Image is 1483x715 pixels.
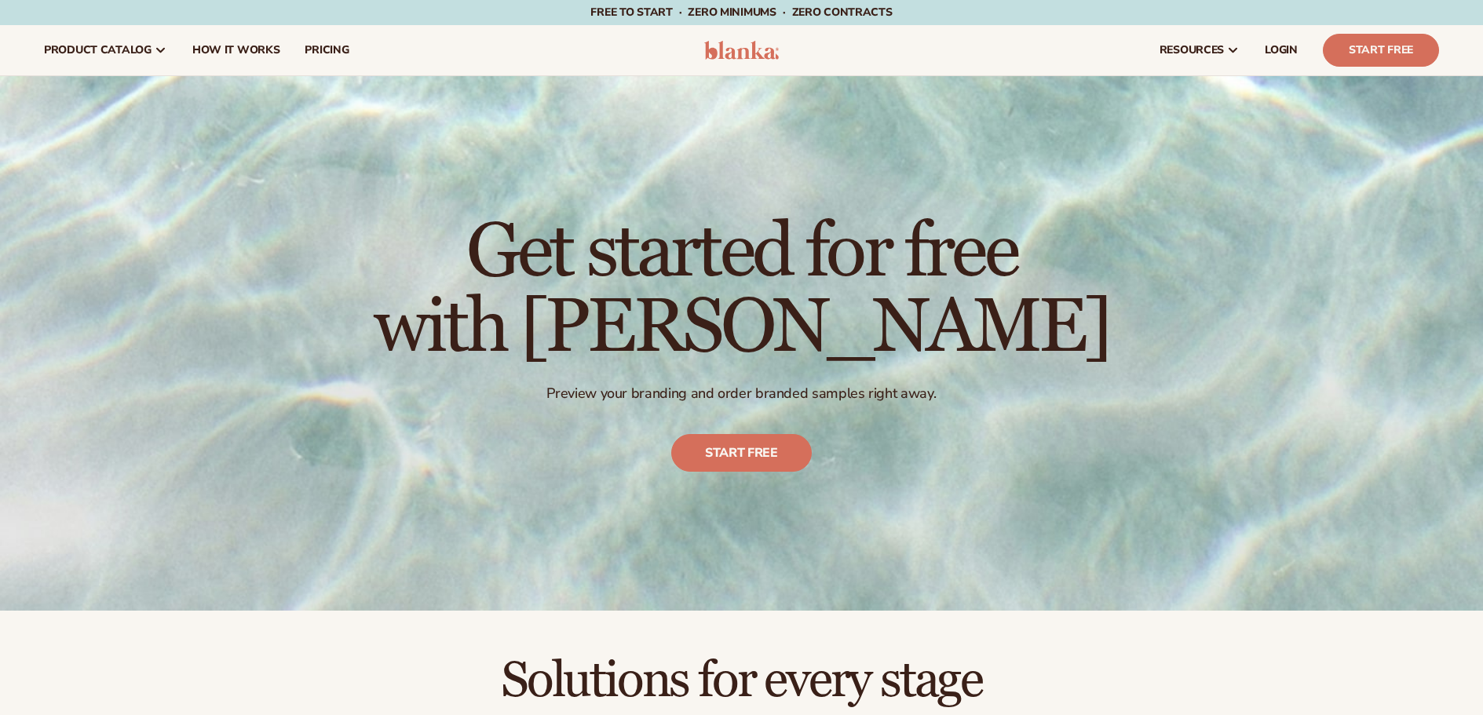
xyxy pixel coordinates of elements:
h1: Get started for free with [PERSON_NAME] [374,215,1109,366]
span: LOGIN [1265,44,1298,57]
h2: Solutions for every stage [44,655,1439,707]
a: LOGIN [1252,25,1310,75]
a: Start Free [1323,34,1439,67]
img: logo [704,41,779,60]
a: How It Works [180,25,293,75]
span: How It Works [192,44,280,57]
span: pricing [305,44,349,57]
a: resources [1147,25,1252,75]
span: resources [1160,44,1224,57]
p: Preview your branding and order branded samples right away. [374,385,1109,403]
a: pricing [292,25,361,75]
a: Start free [671,434,812,472]
span: product catalog [44,44,152,57]
span: Free to start · ZERO minimums · ZERO contracts [590,5,892,20]
a: product catalog [31,25,180,75]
